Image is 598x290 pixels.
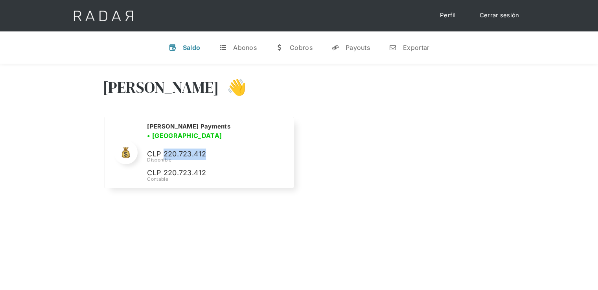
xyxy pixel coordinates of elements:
[147,167,265,179] p: CLP 220.723.412
[403,44,429,51] div: Exportar
[219,77,247,97] h3: 👋
[147,131,222,140] h3: • [GEOGRAPHIC_DATA]
[169,44,177,51] div: v
[432,8,464,23] a: Perfil
[290,44,313,51] div: Cobros
[147,149,265,160] p: CLP 220.723.412
[389,44,397,51] div: n
[331,44,339,51] div: y
[147,176,284,183] div: Contable
[147,123,230,130] h2: [PERSON_NAME] Payments
[472,8,527,23] a: Cerrar sesión
[233,44,257,51] div: Abonos
[219,44,227,51] div: t
[346,44,370,51] div: Payouts
[103,77,219,97] h3: [PERSON_NAME]
[276,44,283,51] div: w
[147,156,284,163] div: Disponible
[183,44,201,51] div: Saldo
